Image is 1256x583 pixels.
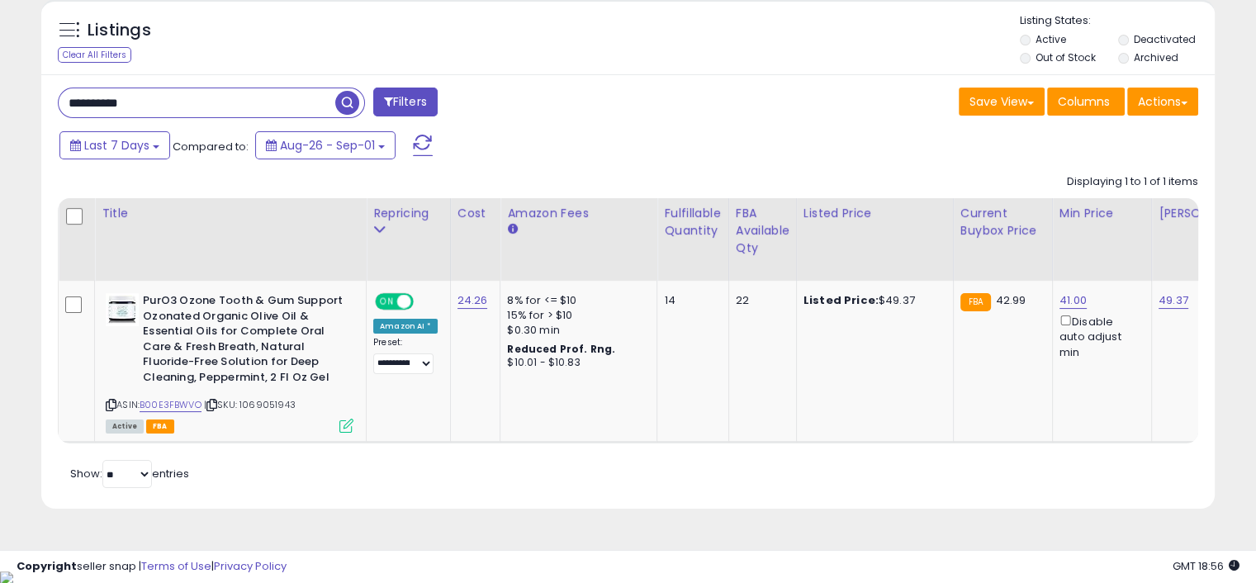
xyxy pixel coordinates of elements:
span: Compared to: [173,139,249,154]
label: Deactivated [1133,32,1195,46]
span: Columns [1058,93,1110,110]
a: 41.00 [1059,292,1087,309]
small: Amazon Fees. [507,222,517,237]
div: Preset: [373,337,438,374]
div: 14 [664,293,715,308]
span: Aug-26 - Sep-01 [280,137,375,154]
img: 41RRFSTyx6L._SL40_.jpg [106,293,139,326]
span: OFF [411,295,438,309]
div: 15% for > $10 [507,308,644,323]
button: Save View [959,88,1045,116]
div: ASIN: [106,293,353,431]
button: Filters [373,88,438,116]
div: Current Buybox Price [960,205,1045,239]
button: Columns [1047,88,1125,116]
small: FBA [960,293,991,311]
a: 49.37 [1159,292,1188,309]
div: Amazon AI * [373,319,438,334]
span: ON [377,295,397,309]
strong: Copyright [17,558,77,574]
div: $49.37 [803,293,941,308]
label: Out of Stock [1036,50,1096,64]
a: Terms of Use [141,558,211,574]
span: Show: entries [70,466,189,481]
div: $0.30 min [507,323,644,338]
span: Last 7 Days [84,137,149,154]
p: Listing States: [1020,13,1215,29]
label: Archived [1133,50,1178,64]
button: Aug-26 - Sep-01 [255,131,396,159]
div: Min Price [1059,205,1145,222]
span: | SKU: 1069051943 [204,398,296,411]
div: 22 [736,293,784,308]
div: Repricing [373,205,443,222]
button: Actions [1127,88,1198,116]
div: Clear All Filters [58,47,131,63]
div: 8% for <= $10 [507,293,644,308]
div: Cost [457,205,494,222]
h5: Listings [88,19,151,42]
div: $10.01 - $10.83 [507,356,644,370]
div: Displaying 1 to 1 of 1 items [1067,174,1198,190]
button: Last 7 Days [59,131,170,159]
b: PurO3 Ozone Tooth & Gum Support Ozonated Organic Olive Oil & Essential Oils for Complete Oral Car... [143,293,344,389]
div: Title [102,205,359,222]
div: Listed Price [803,205,946,222]
a: Privacy Policy [214,558,287,574]
label: Active [1036,32,1066,46]
b: Reduced Prof. Rng. [507,342,615,356]
a: 24.26 [457,292,488,309]
span: All listings currently available for purchase on Amazon [106,419,144,434]
div: FBA Available Qty [736,205,789,257]
a: B00E3FBWVO [140,398,201,412]
span: 42.99 [995,292,1026,308]
b: Listed Price: [803,292,879,308]
div: Amazon Fees [507,205,650,222]
div: Fulfillable Quantity [664,205,721,239]
div: Disable auto adjust min [1059,312,1139,360]
span: 2025-09-9 18:56 GMT [1173,558,1239,574]
div: seller snap | | [17,559,287,575]
span: FBA [146,419,174,434]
